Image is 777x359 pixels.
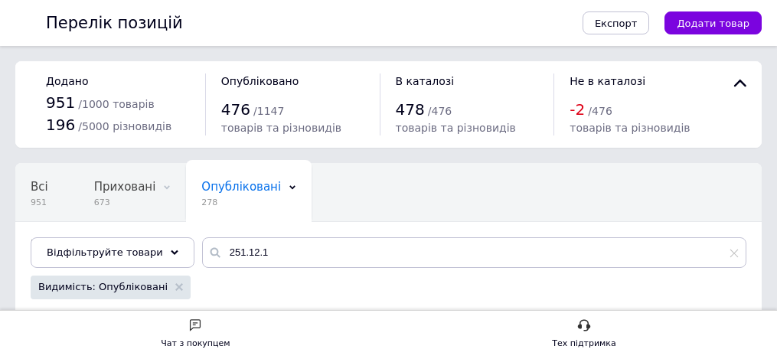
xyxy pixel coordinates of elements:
span: Експорт [595,18,638,29]
span: 951 [46,93,75,112]
span: Опубліковано [221,75,299,87]
div: Перелік позицій [46,15,183,31]
span: Видимість: Опубліковані [38,280,168,294]
span: Додано [46,75,88,87]
span: 196 [46,116,75,134]
span: 478 [396,100,425,119]
span: 476 [221,100,250,119]
span: Відфільтруйте товари [47,246,163,258]
span: товарів та різновидів [396,122,516,134]
button: Додати товар [664,11,762,34]
span: [DOMAIN_NAME] [31,238,126,252]
div: Чат з покупцем [161,336,230,351]
span: Не в каталозі [570,75,645,87]
span: 673 [94,197,156,208]
span: Всі [31,180,48,194]
span: Опубліковані [201,180,281,194]
button: Експорт [583,11,650,34]
span: / 476 [588,105,612,117]
span: товарів та різновидів [221,122,341,134]
div: Тех підтримка [552,336,616,351]
span: / 1147 [253,105,284,117]
span: / 1000 товарів [78,98,154,110]
span: 951 [31,197,48,208]
span: 278 [201,197,281,208]
span: В каталозі [396,75,455,87]
span: / 5000 різновидів [78,120,171,132]
span: товарів та різновидів [570,122,690,134]
span: -2 [570,100,585,119]
span: Додати товар [677,18,749,29]
span: / 476 [428,105,452,117]
span: Приховані [94,180,156,194]
input: Пошук по назві позиції, артикулу і пошуковим запитам [202,237,746,268]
